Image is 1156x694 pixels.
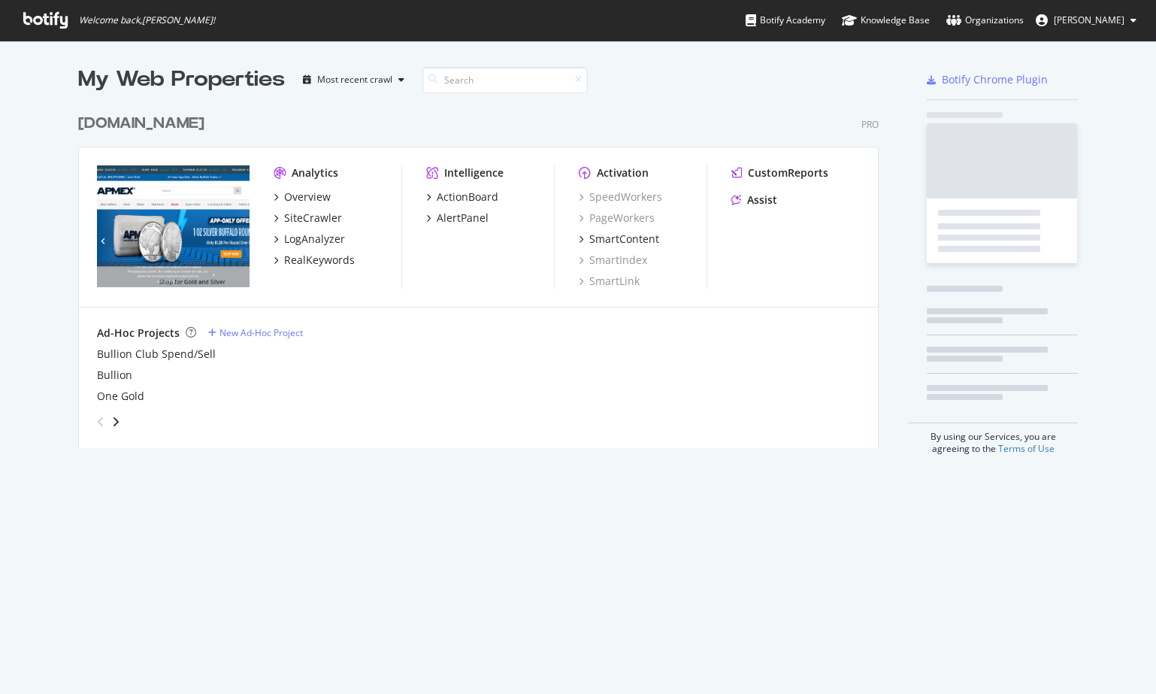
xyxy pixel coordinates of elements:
a: RealKeywords [274,253,355,268]
a: SmartIndex [579,253,647,268]
input: Search [422,67,588,93]
a: AlertPanel [426,211,489,226]
div: Intelligence [444,165,504,180]
div: Botify Academy [746,13,825,28]
a: [DOMAIN_NAME] [78,113,210,135]
a: ActionBoard [426,189,498,205]
div: Pro [861,118,879,131]
a: New Ad-Hoc Project [208,326,303,339]
div: SmartContent [589,232,659,247]
img: APMEX.com [97,165,250,287]
div: Analytics [292,165,338,180]
div: RealKeywords [284,253,355,268]
a: One Gold [97,389,144,404]
div: [DOMAIN_NAME] [78,113,204,135]
div: grid [78,95,891,448]
div: Activation [597,165,649,180]
div: CustomReports [748,165,828,180]
div: Most recent crawl [317,75,392,84]
a: Bullion [97,368,132,383]
a: SiteCrawler [274,211,342,226]
div: SiteCrawler [284,211,342,226]
a: Bullion Club Spend/Sell [97,347,216,362]
a: Overview [274,189,331,205]
div: angle-left [91,410,110,434]
div: Ad-Hoc Projects [97,326,180,341]
a: PageWorkers [579,211,655,226]
a: Botify Chrome Plugin [927,72,1048,87]
button: Most recent crawl [297,68,410,92]
div: ActionBoard [437,189,498,205]
div: Organizations [946,13,1024,28]
div: Assist [747,192,777,208]
a: LogAnalyzer [274,232,345,247]
div: Overview [284,189,331,205]
span: Welcome back, [PERSON_NAME] ! [79,14,215,26]
a: SmartLink [579,274,640,289]
div: LogAnalyzer [284,232,345,247]
div: New Ad-Hoc Project [219,326,303,339]
a: SpeedWorkers [579,189,662,205]
span: Zachary Thompson [1054,14,1124,26]
div: Knowledge Base [842,13,930,28]
a: CustomReports [731,165,828,180]
a: SmartContent [579,232,659,247]
button: [PERSON_NAME] [1024,8,1148,32]
div: AlertPanel [437,211,489,226]
div: By using our Services, you are agreeing to the [908,423,1078,455]
a: Terms of Use [998,442,1055,455]
a: Assist [731,192,777,208]
div: angle-right [110,414,121,429]
div: Botify Chrome Plugin [942,72,1048,87]
div: My Web Properties [78,65,285,95]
